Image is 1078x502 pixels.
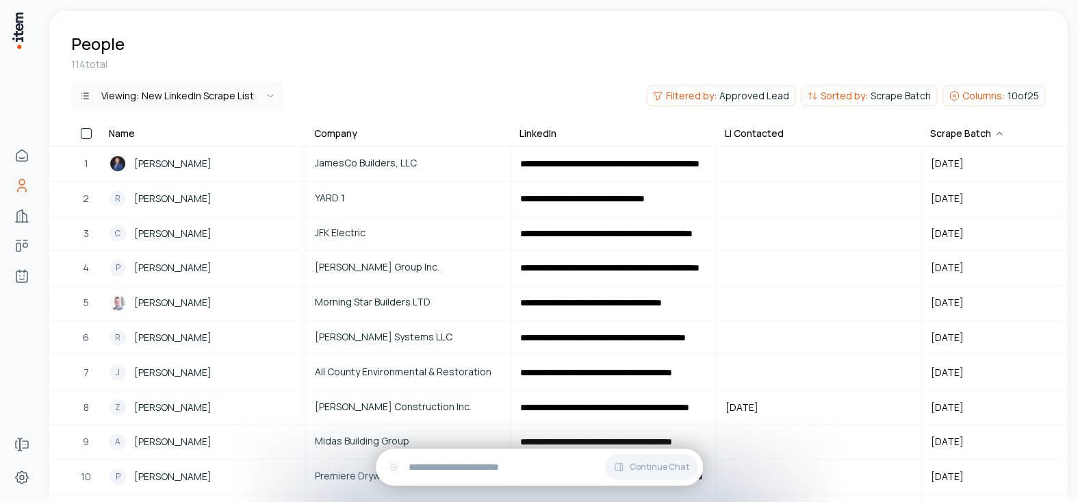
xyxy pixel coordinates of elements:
[110,329,126,346] div: R
[110,260,126,276] div: P
[307,460,510,493] a: Premiere Drywall Inc.
[8,172,36,199] a: People
[315,155,502,171] span: JamesCo Builders, LLC
[110,399,126,415] div: Z
[134,156,211,171] span: [PERSON_NAME]
[134,434,211,449] span: [PERSON_NAME]
[307,182,510,215] a: YARD 1
[110,190,126,207] div: R
[109,127,135,140] div: Name
[307,286,510,319] a: Morning Star Builders LTD
[315,468,502,484] span: Premiere Drywall Inc.
[110,434,126,450] div: A
[307,356,510,389] a: All County Environmental & Restoration
[315,434,502,449] span: Midas Building Group
[8,262,36,290] a: Agents
[101,390,305,423] a: Z[PERSON_NAME]
[110,155,126,172] img: Jesse Gallimore
[110,468,126,485] div: P
[101,89,254,103] div: Viewing:
[315,364,502,379] span: All County Environmental & Restoration
[101,182,305,215] a: R[PERSON_NAME]
[315,190,502,205] span: YARD 1
[725,127,784,140] div: LI Contacted
[962,89,1005,103] span: Columns:
[307,147,510,180] a: JamesCo Builders, LLC
[83,260,89,275] span: 4
[307,425,510,458] a: Midas Building Group
[821,89,868,103] span: Sorted by:
[315,399,502,414] span: [PERSON_NAME] Construction Inc.
[134,226,211,241] span: [PERSON_NAME]
[101,286,305,319] a: Blake Cummins[PERSON_NAME]
[315,225,502,240] span: JFK Electric
[134,399,211,414] span: [PERSON_NAME]
[871,89,931,103] span: Scrape Batch
[307,390,510,423] a: [PERSON_NAME] Construction Inc.
[315,294,502,310] span: Morning Star Builders LTD
[717,390,921,423] button: [DATE]
[666,89,717,103] span: Filtered by:
[307,251,510,284] a: [PERSON_NAME] Group Inc.
[101,217,305,250] a: C[PERSON_NAME]
[646,86,795,106] button: Filtered by:Approved Lead
[376,449,703,486] div: Continue Chat
[307,321,510,354] a: [PERSON_NAME] Systems LLC
[134,260,211,275] span: [PERSON_NAME]
[84,365,89,380] span: 7
[71,58,1045,71] div: 114 total
[314,127,357,140] div: Company
[101,356,305,389] a: J[PERSON_NAME]
[110,225,126,242] div: C
[134,295,211,310] span: [PERSON_NAME]
[315,260,502,275] span: [PERSON_NAME] Group Inc.
[110,364,126,381] div: J
[605,454,697,480] button: Continue Chat
[134,191,211,206] span: [PERSON_NAME]
[315,329,502,344] span: [PERSON_NAME] Systems LLC
[8,431,36,458] a: Forms
[11,11,25,50] img: Item Brain Logo
[101,251,305,284] a: P[PERSON_NAME]
[134,469,211,484] span: [PERSON_NAME]
[84,399,89,414] span: 8
[8,232,36,260] a: Deals
[84,295,89,310] span: 5
[8,202,36,229] a: Companies
[71,33,125,55] h1: People
[801,86,937,106] button: Sorted by:Scrape Batch
[519,127,556,140] div: LinkedIn
[84,226,89,241] span: 3
[101,460,305,493] a: P[PERSON_NAME]
[8,142,36,169] a: Home
[110,294,126,311] img: Blake Cummins
[942,86,1045,106] button: Columns:10of25
[101,425,305,458] a: A[PERSON_NAME]
[81,469,91,484] span: 10
[134,365,211,380] span: [PERSON_NAME]
[134,330,211,345] span: [PERSON_NAME]
[1008,89,1039,103] span: 10 of 25
[630,462,689,473] span: Continue Chat
[83,434,89,449] span: 9
[83,191,89,206] span: 2
[719,89,789,103] span: Approved Lead
[84,156,88,171] span: 1
[8,464,36,491] a: Settings
[307,217,510,250] a: JFK Electric
[101,321,305,354] a: R[PERSON_NAME]
[83,330,89,345] span: 6
[101,147,305,180] a: Jesse Gallimore[PERSON_NAME]
[930,127,1005,140] div: Scrape Batch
